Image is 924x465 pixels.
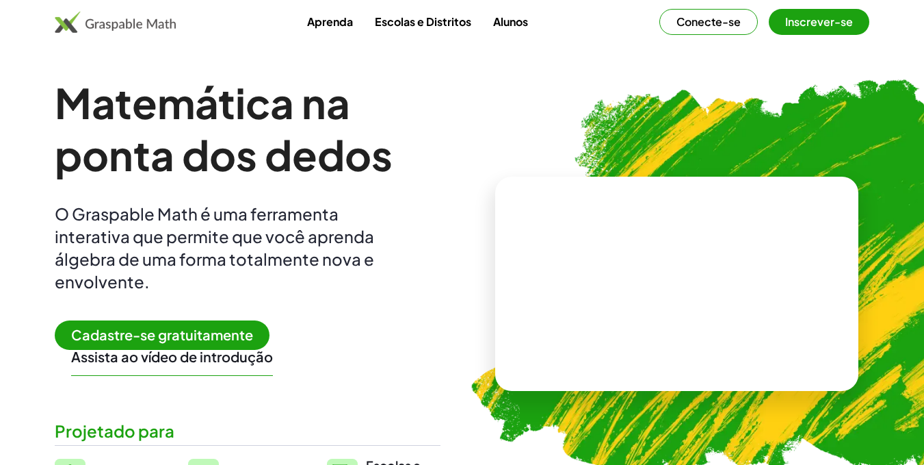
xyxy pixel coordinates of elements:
button: Inscrever-se [769,9,869,35]
font: Conecte-se [676,14,741,29]
font: Inscrever-se [785,14,853,29]
font: Cadastre-se gratuitamente [71,326,253,343]
a: Escolas e Distritos [364,9,482,34]
button: Conecte-se [659,9,758,35]
font: Alunos [493,14,528,29]
font: Projetado para [55,420,174,441]
font: Aprenda [307,14,353,29]
font: Escolas e Distritos [375,14,471,29]
a: Aprenda [296,9,364,34]
font: O Graspable Math é uma ferramenta interativa que permite que você aprenda álgebra de uma forma to... [55,203,374,292]
a: Alunos [482,9,539,34]
video: O que é isso? Isto é notação matemática dinâmica. A notação matemática dinâmica desempenha um pap... [574,232,779,335]
font: Matemática na ponta dos dedos [55,77,393,180]
button: Assista ao vídeo de introdução [71,348,273,366]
